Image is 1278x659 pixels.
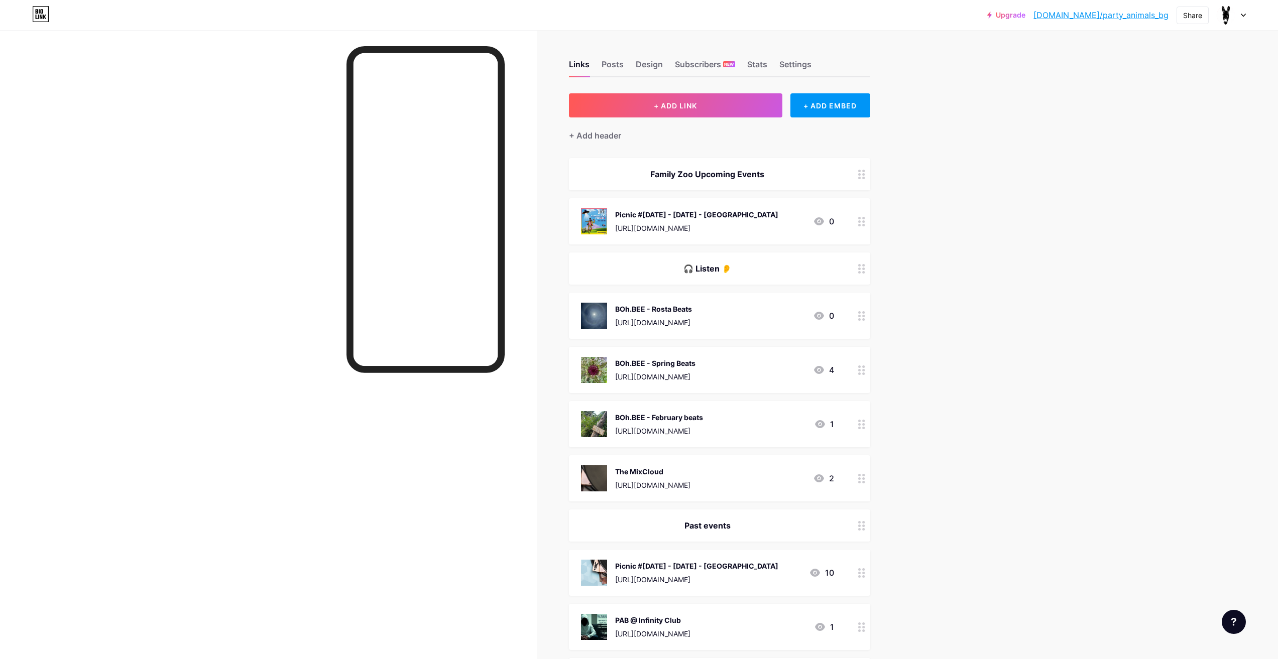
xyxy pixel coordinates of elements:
[814,621,834,633] div: 1
[987,11,1025,19] a: Upgrade
[615,628,690,639] div: [URL][DOMAIN_NAME]
[581,411,607,437] img: BOh.BEE - February beats
[747,58,767,76] div: Stats
[581,560,607,586] img: Picnic #2 - 3rd of May - Arbanasi
[615,209,778,220] div: Picnic #[DATE] - [DATE] - [GEOGRAPHIC_DATA]
[615,223,778,233] div: [URL][DOMAIN_NAME]
[809,567,834,579] div: 10
[790,93,870,117] div: + ADD EMBED
[569,93,782,117] button: + ADD LINK
[814,418,834,430] div: 1
[602,58,624,76] div: Posts
[779,58,811,76] div: Settings
[615,317,692,328] div: [URL][DOMAIN_NAME]
[569,58,590,76] div: Links
[581,519,834,532] div: Past events
[1216,6,1235,25] img: valentin genev
[615,561,778,571] div: Picnic #[DATE] - [DATE] - [GEOGRAPHIC_DATA]
[581,208,607,234] img: Picnic #3 - 26th of July - Arbanasi
[615,615,690,625] div: PAB @ Infinity Club
[813,472,834,484] div: 2
[615,426,703,436] div: [URL][DOMAIN_NAME]
[615,304,692,314] div: BOh.BEE - Rosta Beats
[1033,9,1169,21] a: [DOMAIN_NAME]/party_animals_bg
[654,101,697,110] span: + ADD LINK
[813,310,834,322] div: 0
[581,614,607,640] img: PAB @ Infinity Club
[581,465,607,491] img: The MixCloud
[615,466,690,477] div: The MixCloud
[615,412,703,423] div: BOh.BEE - February beats
[675,58,735,76] div: Subscribers
[581,357,607,383] img: BOh.BEE - Spring Beats
[615,358,695,368] div: BOh.BEE - Spring Beats
[615,371,695,382] div: [URL][DOMAIN_NAME]
[615,480,690,490] div: [URL][DOMAIN_NAME]
[813,215,834,227] div: 0
[615,574,778,585] div: [URL][DOMAIN_NAME]
[581,168,834,180] div: Family Zoo Upcoming Events
[581,303,607,329] img: BOh.BEE - Rosta Beats
[724,61,734,67] span: NEW
[1183,10,1202,21] div: Share
[569,129,621,142] div: + Add header
[581,262,834,275] div: 🎧 Listen 👂
[813,364,834,376] div: 4
[636,58,663,76] div: Design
